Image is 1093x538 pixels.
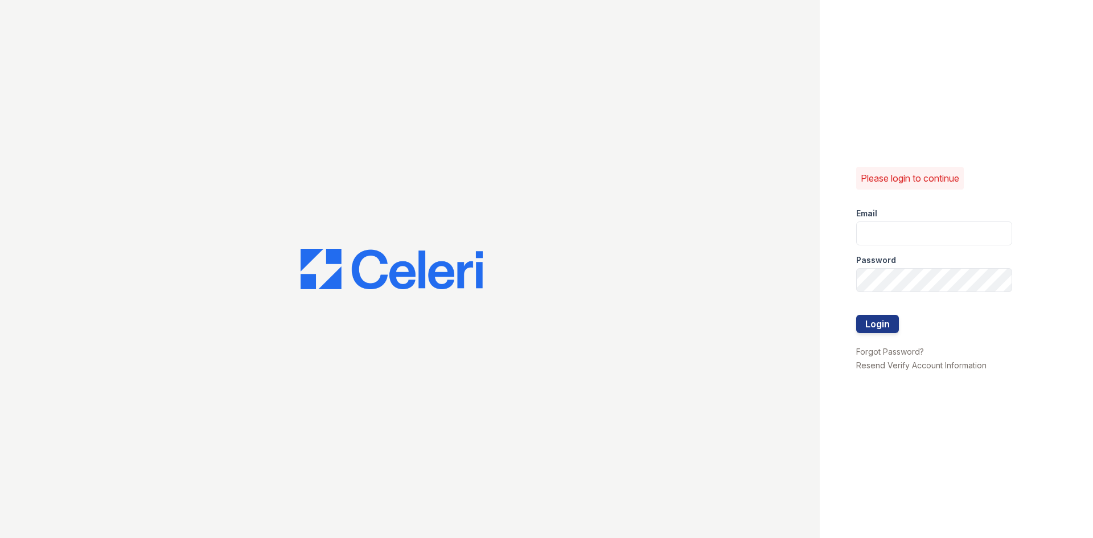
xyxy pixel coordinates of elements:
img: CE_Logo_Blue-a8612792a0a2168367f1c8372b55b34899dd931a85d93a1a3d3e32e68fde9ad4.png [301,249,483,290]
p: Please login to continue [861,171,959,185]
label: Password [856,254,896,266]
a: Forgot Password? [856,347,924,356]
button: Login [856,315,899,333]
label: Email [856,208,877,219]
a: Resend Verify Account Information [856,360,987,370]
